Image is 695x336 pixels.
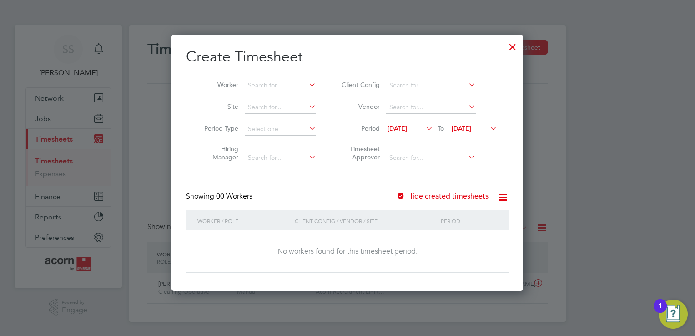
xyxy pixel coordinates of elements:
[388,124,407,132] span: [DATE]
[435,122,447,134] span: To
[186,192,254,201] div: Showing
[386,79,476,92] input: Search for...
[452,124,471,132] span: [DATE]
[339,124,380,132] label: Period
[659,300,688,329] button: Open Resource Center, 1 new notification
[197,81,238,89] label: Worker
[245,101,316,114] input: Search for...
[245,123,316,136] input: Select one
[197,124,238,132] label: Period Type
[195,247,499,256] div: No workers found for this timesheet period.
[396,192,489,201] label: Hide created timesheets
[386,152,476,164] input: Search for...
[216,192,252,201] span: 00 Workers
[339,145,380,161] label: Timesheet Approver
[195,210,292,231] div: Worker / Role
[197,145,238,161] label: Hiring Manager
[245,79,316,92] input: Search for...
[386,101,476,114] input: Search for...
[292,210,438,231] div: Client Config / Vendor / Site
[186,47,509,66] h2: Create Timesheet
[339,81,380,89] label: Client Config
[339,102,380,111] label: Vendor
[438,210,499,231] div: Period
[197,102,238,111] label: Site
[245,152,316,164] input: Search for...
[658,306,662,318] div: 1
